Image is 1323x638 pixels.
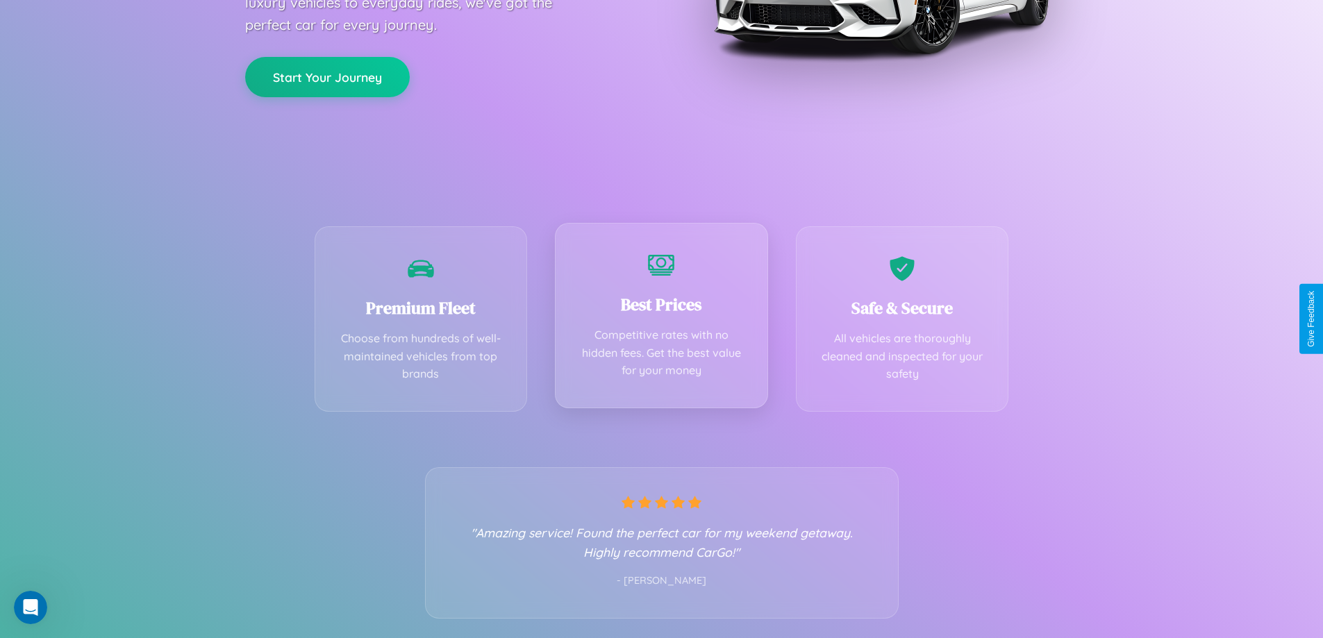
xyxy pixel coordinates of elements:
h3: Premium Fleet [336,296,506,319]
button: Start Your Journey [245,57,410,97]
h3: Best Prices [576,293,747,316]
p: "Amazing service! Found the perfect car for my weekend getaway. Highly recommend CarGo!" [454,523,870,562]
p: All vehicles are thoroughly cleaned and inspected for your safety [817,330,988,383]
p: Competitive rates with no hidden fees. Get the best value for your money [576,326,747,380]
div: Give Feedback [1306,291,1316,347]
iframe: Intercom live chat [14,591,47,624]
h3: Safe & Secure [817,296,988,319]
p: - [PERSON_NAME] [454,572,870,590]
p: Choose from hundreds of well-maintained vehicles from top brands [336,330,506,383]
